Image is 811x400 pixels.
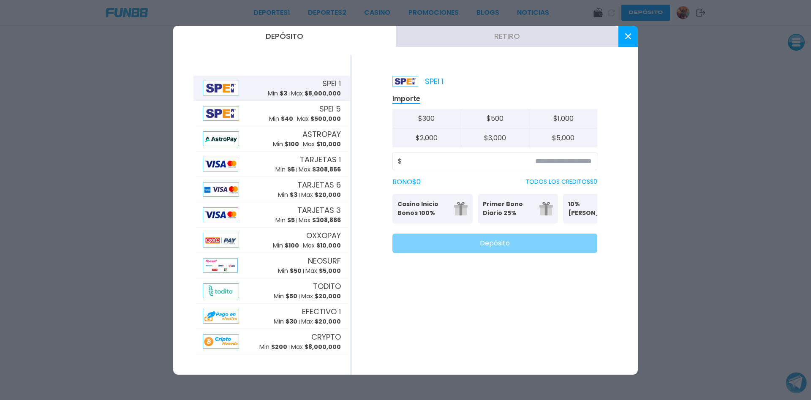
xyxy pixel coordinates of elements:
[193,304,350,329] button: AlipayEFECTIVO 1Min $30Max $20,000
[392,128,461,147] button: $2,000
[454,202,468,215] img: gift
[529,109,597,128] button: $1,000
[305,343,341,351] span: $ 8,000,000
[315,292,341,300] span: $ 20,000
[285,140,299,148] span: $ 100
[193,228,350,253] button: AlipayOXXOPAYMin $100Max $10,000
[305,267,341,275] p: Max
[193,253,350,278] button: AlipayNEOSURFMin $50Max $5,000
[306,230,341,241] span: OXXOPAY
[312,165,341,174] span: $ 308,866
[396,26,618,47] button: Retiro
[315,190,341,199] span: $ 20,000
[312,216,341,224] span: $ 308,866
[529,128,597,147] button: $5,000
[193,126,350,152] button: AlipayASTROPAYMin $100Max $10,000
[302,306,341,317] span: EFECTIVO 1
[203,182,239,197] img: Alipay
[273,140,299,149] p: Min
[392,234,597,253] button: Depósito
[392,177,421,187] label: BONO $ 0
[193,202,350,228] button: AlipayTARJETAS 3Min $5Max $308,866
[563,194,643,223] button: 10% [PERSON_NAME]
[539,202,553,215] img: gift
[287,216,295,224] span: $ 5
[274,317,297,326] p: Min
[397,200,449,218] p: Casino Inicio Bonos 100%
[203,106,239,121] img: Alipay
[297,114,341,123] p: Max
[483,200,534,218] p: Primer Bono Diario 25%
[311,331,341,343] span: CRYPTO
[322,78,341,89] span: SPEI 1
[291,89,341,98] p: Max
[203,207,238,222] img: Alipay
[315,317,341,326] span: $ 20,000
[285,241,299,250] span: $ 100
[193,101,350,126] button: AlipaySPEI 5Min $40Max $500,000
[193,329,350,354] button: AlipayCRYPTOMin $200Max $8,000,000
[392,76,444,87] p: SPEI 1
[308,255,341,267] span: NEOSURF
[290,267,302,275] span: $ 50
[291,343,341,351] p: Max
[203,334,239,349] img: Alipay
[392,194,473,223] button: Casino Inicio Bonos 100%
[278,190,297,199] p: Min
[398,156,402,166] span: $
[305,89,341,98] span: $ 8,000,000
[319,267,341,275] span: $ 5,000
[392,76,418,87] img: Platform Logo
[392,109,461,128] button: $300
[287,165,295,174] span: $ 5
[173,26,396,47] button: Depósito
[302,128,341,140] span: ASTROPAY
[203,131,239,146] img: Alipay
[193,278,350,304] button: AlipayTODITOMin $50Max $20,000
[301,292,341,301] p: Max
[461,128,529,147] button: $3,000
[273,241,299,250] p: Min
[268,89,287,98] p: Min
[568,200,620,218] p: 10% [PERSON_NAME]
[303,140,341,149] p: Max
[280,89,287,98] span: $ 3
[274,292,297,301] p: Min
[203,233,239,248] img: Alipay
[300,154,341,165] span: TARJETAS 1
[203,157,238,171] img: Alipay
[281,114,293,123] span: $ 40
[297,179,341,190] span: TARJETAS 6
[303,241,341,250] p: Max
[299,165,341,174] p: Max
[259,343,287,351] p: Min
[316,140,341,148] span: $ 10,000
[203,81,239,95] img: Alipay
[319,103,341,114] span: SPEI 5
[301,317,341,326] p: Max
[203,309,239,324] img: Alipay
[316,241,341,250] span: $ 10,000
[478,194,558,223] button: Primer Bono Diario 25%
[392,94,420,104] p: Importe
[193,76,350,101] button: AlipaySPEI 1Min $3Max $8,000,000
[313,280,341,292] span: TODITO
[286,317,297,326] span: $ 30
[275,165,295,174] p: Min
[193,152,350,177] button: AlipayTARJETAS 1Min $5Max $308,866
[525,177,597,186] p: TODOS LOS CREDITOS $ 0
[271,343,287,351] span: $ 200
[461,109,529,128] button: $500
[278,267,302,275] p: Min
[290,190,297,199] span: $ 3
[301,190,341,199] p: Max
[203,258,238,273] img: Alipay
[297,204,341,216] span: TARJETAS 3
[193,177,350,202] button: AlipayTARJETAS 6Min $3Max $20,000
[275,216,295,225] p: Min
[299,216,341,225] p: Max
[269,114,293,123] p: Min
[310,114,341,123] span: $ 500,000
[203,283,239,298] img: Alipay
[286,292,297,300] span: $ 50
